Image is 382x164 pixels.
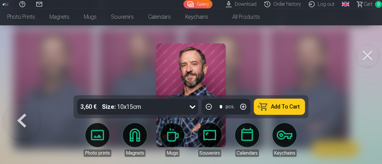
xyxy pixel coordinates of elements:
[155,123,189,157] a: Mugs
[226,103,235,110] div: pcs.
[42,8,77,25] a: Magnets
[118,123,152,157] a: Magnets
[141,8,178,25] a: Calendars
[271,104,300,109] span: Add To Cart
[102,99,141,115] div: 10x15cm
[215,8,267,25] a: All products
[104,8,141,25] a: Souvenirs
[198,150,221,157] div: Souvenirs
[193,123,227,157] a: Souvenirs
[268,123,301,157] a: Keychains
[235,150,259,157] div: Calendars
[375,1,382,8] span: 0
[77,8,104,25] a: Mugs
[254,99,305,115] button: Add To Cart
[2,2,9,6] img: /fa1
[273,150,297,157] div: Keychains
[125,150,145,157] div: Magnets
[84,150,111,157] div: Photo prints
[102,102,116,111] strong: Size :
[81,123,114,157] a: Photo prints
[165,150,180,157] div: Mugs
[77,99,100,115] div: 3,60 €
[230,123,264,157] a: Calendars
[178,8,215,25] a: Keychains
[364,1,373,8] span: Сart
